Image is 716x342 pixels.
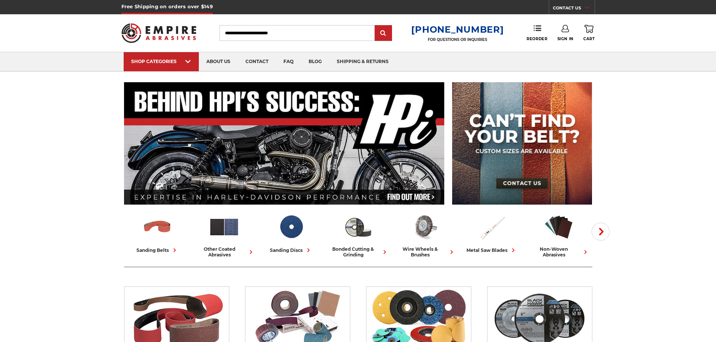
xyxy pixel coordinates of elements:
input: Submit [376,26,391,41]
a: [PHONE_NUMBER] [411,24,504,35]
a: contact [238,52,276,71]
a: sanding discs [261,211,322,254]
img: Empire Abrasives [121,18,197,48]
img: Metal Saw Blades [476,211,507,243]
img: Other Coated Abrasives [209,211,240,243]
a: shipping & returns [329,52,396,71]
span: Reorder [527,36,547,41]
a: faq [276,52,301,71]
img: Non-woven Abrasives [543,211,574,243]
div: wire wheels & brushes [395,246,456,258]
a: non-woven abrasives [528,211,589,258]
img: Bonded Cutting & Grinding [342,211,374,243]
span: Sign In [557,36,574,41]
a: other coated abrasives [194,211,255,258]
a: CONTACT US [553,4,595,14]
a: about us [199,52,238,71]
img: Sanding Belts [142,211,173,243]
span: Cart [583,36,595,41]
a: Reorder [527,25,547,41]
a: blog [301,52,329,71]
img: Sanding Discs [276,211,307,243]
a: bonded cutting & grinding [328,211,389,258]
img: Banner for an interview featuring Horsepower Inc who makes Harley performance upgrades featured o... [124,82,445,205]
div: bonded cutting & grinding [328,246,389,258]
div: other coated abrasives [194,246,255,258]
a: Cart [583,25,595,41]
img: Wire Wheels & Brushes [409,211,440,243]
button: Next [592,223,610,241]
div: non-woven abrasives [528,246,589,258]
div: SHOP CATEGORIES [131,59,191,64]
div: sanding belts [136,246,179,254]
div: metal saw blades [466,246,517,254]
p: FOR QUESTIONS OR INQUIRIES [411,37,504,42]
a: wire wheels & brushes [395,211,456,258]
a: sanding belts [127,211,188,254]
div: sanding discs [270,246,312,254]
a: metal saw blades [462,211,522,254]
img: promo banner for custom belts. [452,82,592,205]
